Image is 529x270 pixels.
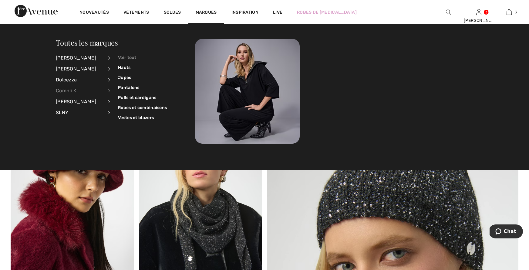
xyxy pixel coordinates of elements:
a: Robes de [MEDICAL_DATA] [297,9,357,15]
a: Live [273,9,282,15]
div: [PERSON_NAME] [464,17,494,24]
a: Vestes et blazers [118,113,167,123]
a: Nouveautés [79,10,109,16]
a: Robes et combinaisons [118,103,167,113]
img: 250825112724_78e08acc85da6.jpg [195,39,300,144]
div: [PERSON_NAME] [56,53,103,63]
a: Pantalons [118,83,167,93]
img: Mes infos [476,9,481,16]
a: 3 [494,9,524,16]
div: Compli K [56,85,103,96]
a: Voir tout [118,53,167,63]
img: 1ère Avenue [15,5,58,17]
a: Marques [196,10,217,16]
img: recherche [446,9,451,16]
iframe: Ouvre un widget dans lequel vous pouvez chatter avec l’un de nos agents [490,224,523,240]
span: Inspiration [231,10,258,16]
img: Mon panier [507,9,512,16]
div: Dolcezza [56,74,103,85]
div: [PERSON_NAME] [56,63,103,74]
div: [PERSON_NAME] [56,96,103,107]
a: Pulls et cardigans [118,93,167,103]
a: Hauts [118,63,167,73]
a: Soldes [164,10,181,16]
span: 3 [515,9,517,15]
a: Se connecter [476,9,481,15]
a: Toutes les marques [56,38,118,47]
div: SLNY [56,107,103,118]
a: Vêtements [123,10,149,16]
a: Jupes [118,73,167,83]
